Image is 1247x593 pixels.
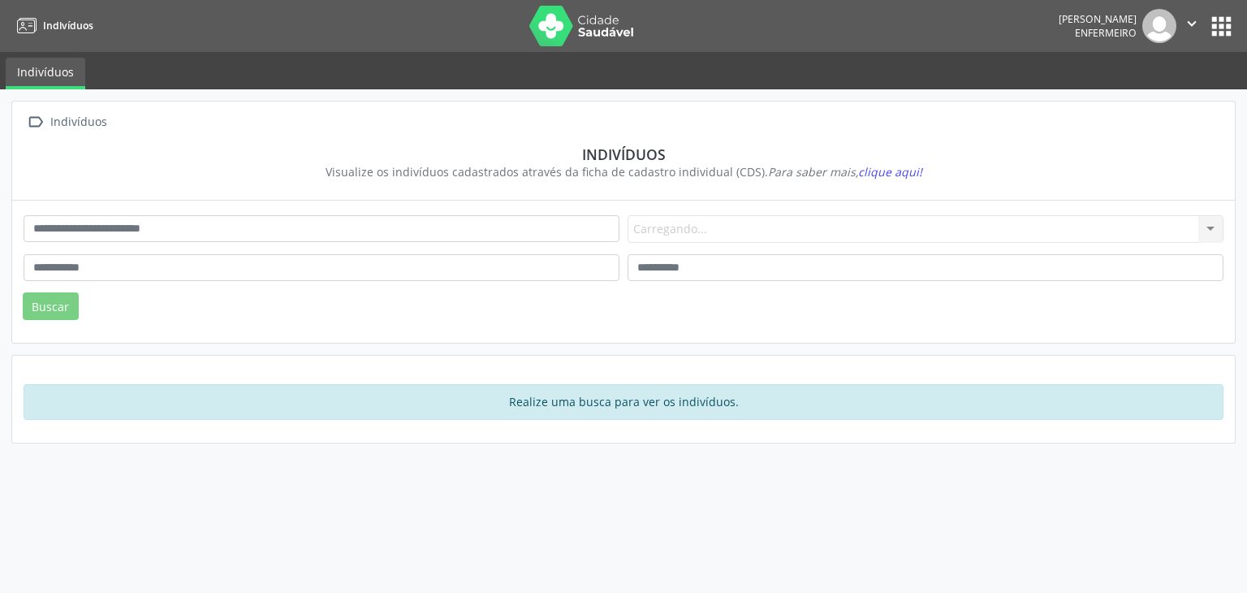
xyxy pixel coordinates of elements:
div: [PERSON_NAME] [1059,12,1137,26]
i:  [1183,15,1201,32]
button:  [1176,9,1207,43]
div: Indivíduos [47,110,110,134]
div: Visualize os indivíduos cadastrados através da ficha de cadastro individual (CDS). [35,163,1212,180]
span: Indivíduos [43,19,93,32]
span: Enfermeiro [1075,26,1137,40]
span: clique aqui! [858,164,922,180]
i:  [24,110,47,134]
div: Realize uma busca para ver os indivíduos. [24,384,1223,420]
div: Indivíduos [35,145,1212,163]
button: apps [1207,12,1236,41]
button: Buscar [23,292,79,320]
a:  Indivíduos [24,110,110,134]
a: Indivíduos [6,58,85,89]
a: Indivíduos [11,12,93,39]
img: img [1142,9,1176,43]
i: Para saber mais, [768,164,922,180]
